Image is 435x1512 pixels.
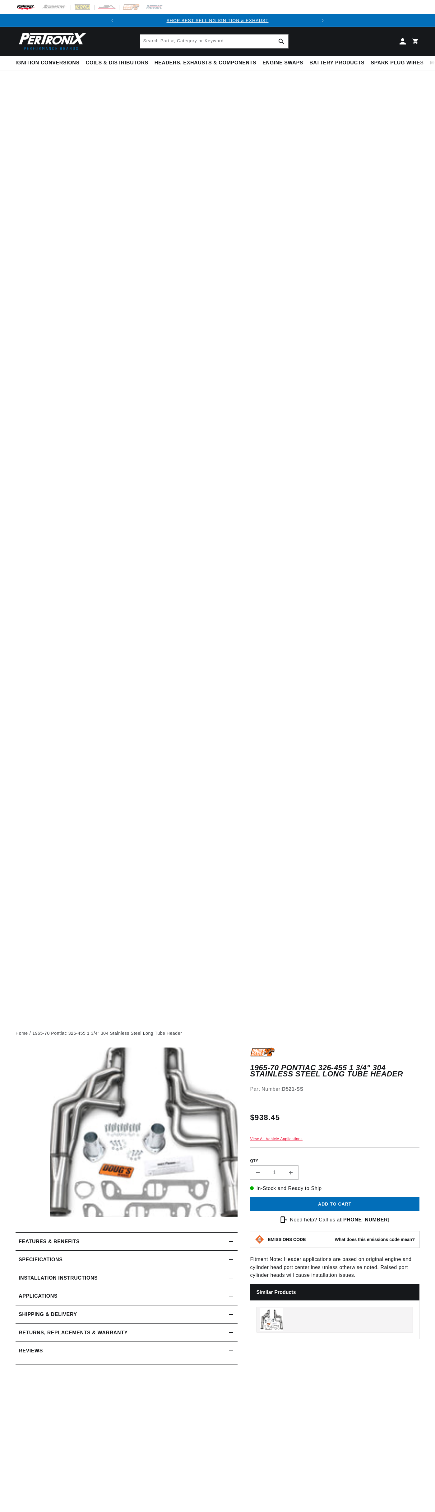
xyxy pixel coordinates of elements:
span: Applications [19,1292,58,1300]
span: Spark Plug Wires [371,60,423,66]
summary: Headers, Exhausts & Components [151,56,259,70]
h2: Returns, Replacements & Warranty [19,1329,128,1337]
h2: Shipping & Delivery [19,1310,77,1318]
summary: Spark Plug Wires [368,56,427,70]
summary: Engine Swaps [259,56,306,70]
img: Pertronix [16,30,87,52]
a: [PHONE_NUMBER] [341,1217,390,1222]
summary: Returns, Replacements & Warranty [16,1324,238,1342]
div: 1 of 2 [118,17,316,24]
div: Fitment Note: Header applications are based on original engine and cylinder head port centerlines... [250,1048,419,1339]
a: View All Vehicle Applications [250,1137,303,1141]
button: Add to cart [250,1197,419,1211]
p: Need help? Call us at [290,1216,390,1224]
h2: Installation instructions [19,1274,98,1282]
input: Search Part #, Category or Keyword [140,35,288,48]
summary: Installation instructions [16,1269,238,1287]
span: $938.45 [250,1112,280,1123]
img: 1965-70 Pontiac 326-455 1 3/4" 304 Stainless Steel Long Tube Header [260,1308,283,1331]
summary: Specifications [16,1251,238,1269]
strong: D521-SS [282,1086,303,1092]
span: Headers, Exhausts & Components [155,60,256,66]
button: Translation missing: en.sections.announcements.previous_announcement [106,14,118,27]
a: 1965-70 Pontiac 326-455 1 3/4" 304 Stainless Steel Long Tube Header [32,1030,182,1037]
nav: breadcrumbs [16,1030,419,1037]
a: SHOP BEST SELLING IGNITION & EXHAUST [166,18,268,23]
strong: What does this emissions code mean? [335,1237,415,1242]
span: Engine Swaps [262,60,303,66]
summary: Coils & Distributors [83,56,151,70]
p: In-Stock and Ready to Ship [250,1184,419,1192]
h2: Features & Benefits [19,1238,80,1246]
summary: Features & Benefits [16,1233,238,1251]
span: Coils & Distributors [86,60,148,66]
a: Applications [16,1287,238,1305]
button: Translation missing: en.sections.announcements.next_announcement [317,14,329,27]
a: Home [16,1030,28,1037]
span: Battery Products [309,60,364,66]
div: Part Number: [250,1085,419,1093]
button: Search Part #, Category or Keyword [275,35,288,48]
h1: 1965-70 Pontiac 326-455 1 3/4" 304 Stainless Steel Long Tube Header [250,1065,419,1077]
strong: EMISSIONS CODE [268,1237,306,1242]
h2: Reviews [19,1347,43,1355]
button: EMISSIONS CODEWhat does this emissions code mean? [268,1237,415,1242]
span: Ignition Conversions [16,60,80,66]
summary: Shipping & Delivery [16,1305,238,1323]
media-gallery: Gallery Viewer [16,1048,238,1220]
summary: Reviews [16,1342,238,1360]
summary: Ignition Conversions [16,56,83,70]
div: Announcement [118,17,316,24]
h2: Specifications [19,1256,62,1264]
label: QTY [250,1158,419,1164]
h2: Similar Products [250,1284,419,1300]
summary: Battery Products [306,56,368,70]
img: Emissions code [255,1234,265,1244]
